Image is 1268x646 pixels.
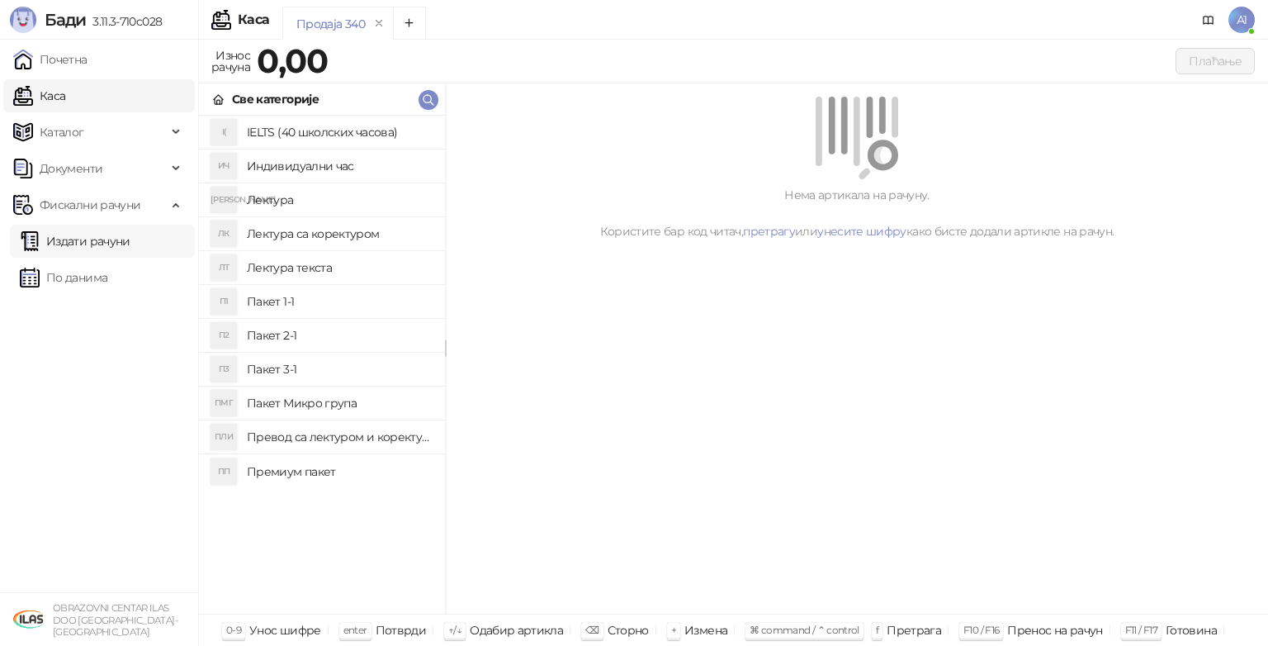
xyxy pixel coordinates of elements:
[45,10,86,30] span: Бади
[211,390,237,416] div: ПМГ
[296,15,365,33] div: Продаја 340
[1007,620,1102,641] div: Пренос на рачун
[817,224,906,239] a: унесите шифру
[20,261,107,294] a: По данима
[247,424,432,450] h4: Превод са лектуром и коректуром
[343,624,367,636] span: enter
[671,624,676,636] span: +
[585,624,599,636] span: ⌫
[876,624,878,636] span: f
[247,288,432,315] h4: Пакет 1-1
[211,288,237,315] div: П1
[376,620,427,641] div: Потврди
[1228,7,1255,33] span: А1
[368,17,390,31] button: remove
[211,356,237,382] div: П3
[86,14,162,29] span: 3.11.3-710c028
[247,254,432,281] h4: Лектура текста
[608,620,649,641] div: Сторно
[199,116,445,614] div: grid
[448,624,461,636] span: ↑/↓
[247,187,432,213] h4: Лектура
[247,458,432,485] h4: Премиум пакет
[257,40,328,81] strong: 0,00
[211,424,237,450] div: ПЛИ
[1176,48,1255,74] button: Плаћање
[750,624,859,636] span: ⌘ command / ⌃ control
[40,152,102,185] span: Документи
[211,458,237,485] div: ПП
[247,322,432,349] h4: Пакет 2-1
[20,225,130,258] a: Издати рачуни
[963,624,999,636] span: F10 / F16
[10,7,36,33] img: Logo
[247,221,432,247] h4: Лектура са коректуром
[470,620,563,641] div: Одабир артикла
[13,79,65,112] a: Каса
[53,602,177,638] small: OBRAZOVNI CENTAR ILAS DOO [GEOGRAPHIC_DATA]-[GEOGRAPHIC_DATA]
[208,45,253,78] div: Износ рачуна
[466,186,1248,240] div: Нема артикала на рачуну. Користите бар код читач, или како бисте додали артикле на рачун.
[1195,7,1222,33] a: Документација
[743,224,795,239] a: претрагу
[211,221,237,247] div: ЛК
[226,624,241,636] span: 0-9
[247,119,432,145] h4: IELTS (40 школских часова)
[684,620,727,641] div: Измена
[1166,620,1217,641] div: Готовина
[211,153,237,179] div: ИЧ
[247,356,432,382] h4: Пакет 3-1
[1125,624,1157,636] span: F11 / F17
[887,620,941,641] div: Претрага
[40,116,84,149] span: Каталог
[393,7,426,40] button: Add tab
[211,119,237,145] div: I(
[232,90,319,108] div: Све категорије
[13,43,88,76] a: Почетна
[247,390,432,416] h4: Пакет Микро група
[238,13,269,26] div: Каса
[211,254,237,281] div: ЛТ
[211,187,237,213] div: [PERSON_NAME]
[249,620,321,641] div: Унос шифре
[247,153,432,179] h4: Индивидуални час
[211,322,237,349] div: П2
[13,603,46,636] img: 64x64-companyLogo-1958f681-0ec9-4dbb-9d2d-258a7ffd2274.gif
[40,188,140,221] span: Фискални рачуни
